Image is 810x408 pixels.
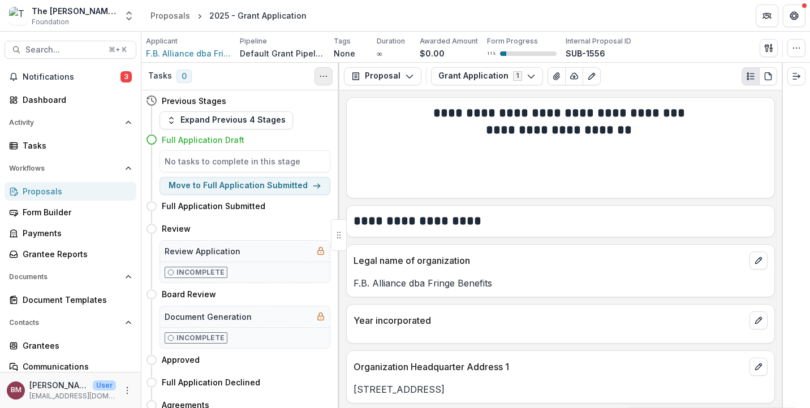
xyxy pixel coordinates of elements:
[32,17,69,27] span: Foundation
[23,94,127,106] div: Dashboard
[165,245,240,257] h5: Review Application
[420,36,478,46] p: Awarded Amount
[5,159,136,177] button: Open Workflows
[162,200,265,212] h4: Full Application Submitted
[5,336,136,355] a: Grantees
[487,36,538,46] p: Form Progress
[5,245,136,263] a: Grantee Reports
[9,164,120,172] span: Workflows
[23,206,127,218] div: Form Builder
[334,36,351,46] p: Tags
[23,361,127,372] div: Communications
[431,67,543,85] button: Grant Application1
[23,72,120,82] span: Notifications
[5,314,136,332] button: Open Contacts
[162,376,260,388] h4: Full Application Declined
[420,47,445,59] p: $0.00
[165,155,325,167] h5: No tasks to complete in this stage
[176,70,192,83] span: 0
[23,140,127,151] div: Tasks
[5,224,136,242] a: Payments
[106,44,129,56] div: ⌘ + K
[344,67,421,85] button: Proposal
[162,95,226,107] h4: Previous Stages
[9,119,120,127] span: Activity
[160,177,330,195] button: Move to Full Application Submitted
[566,36,631,46] p: Internal Proposal ID
[5,203,136,222] a: Form Builder
[160,111,293,129] button: Expand Previous 4 Stages
[165,311,252,323] h5: Document Generation
[162,134,244,146] h4: Full Application Draft
[783,5,805,27] button: Get Help
[23,227,127,239] div: Payments
[29,379,88,391] p: [PERSON_NAME]
[787,67,805,85] button: Expand right
[5,357,136,376] a: Communications
[354,383,768,396] p: [STREET_ADDRESS]
[9,319,120,327] span: Contacts
[548,67,566,85] button: View Attached Files
[759,67,777,85] button: PDF view
[354,276,768,290] p: F.B. Alliance dba Fringe Benefits
[32,5,117,17] div: The [PERSON_NAME] and [PERSON_NAME] Foundation
[146,7,195,24] a: Proposals
[29,391,116,401] p: [EMAIL_ADDRESS][DOMAIN_NAME]
[25,45,102,55] span: Search...
[756,5,778,27] button: Partners
[11,387,21,394] div: Bethanie Milteer
[146,7,311,24] nav: breadcrumb
[240,47,325,59] p: Default Grant Pipeline
[583,67,601,85] button: Edit as form
[749,251,768,270] button: edit
[9,273,120,281] span: Documents
[23,248,127,260] div: Grantee Reports
[120,384,134,397] button: More
[5,136,136,155] a: Tasks
[23,185,127,197] div: Proposals
[5,68,136,86] button: Notifications3
[146,36,178,46] p: Applicant
[314,67,333,85] button: Toggle View Cancelled Tasks
[176,333,225,343] p: Incomplete
[742,67,760,85] button: Plaintext view
[150,10,190,21] div: Proposals
[749,311,768,329] button: edit
[5,290,136,309] a: Document Templates
[5,90,136,109] a: Dashboard
[148,71,172,81] h3: Tasks
[5,268,136,286] button: Open Documents
[162,354,200,366] h4: Approved
[334,47,355,59] p: None
[749,358,768,376] button: edit
[9,7,27,25] img: The Carol and James Collins Foundation
[5,114,136,132] button: Open Activity
[23,294,127,306] div: Document Templates
[23,340,127,351] div: Grantees
[209,10,307,21] div: 2025 - Grant Application
[354,360,745,374] p: Organization Headquarter Address 1
[120,71,132,83] span: 3
[176,267,225,277] p: Incomplete
[5,182,136,201] a: Proposals
[487,50,496,58] p: 11 %
[566,47,605,59] p: SUB-1556
[121,5,137,27] button: Open entity switcher
[5,41,136,59] button: Search...
[146,47,231,59] a: F.B. Alliance dba Fringe Benefits
[162,288,216,300] h4: Board Review
[354,314,745,327] p: Year incorporated
[162,223,191,235] h4: Review
[377,47,382,59] p: ∞
[93,380,116,390] p: User
[377,36,405,46] p: Duration
[240,36,267,46] p: Pipeline
[354,254,745,267] p: Legal name of organization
